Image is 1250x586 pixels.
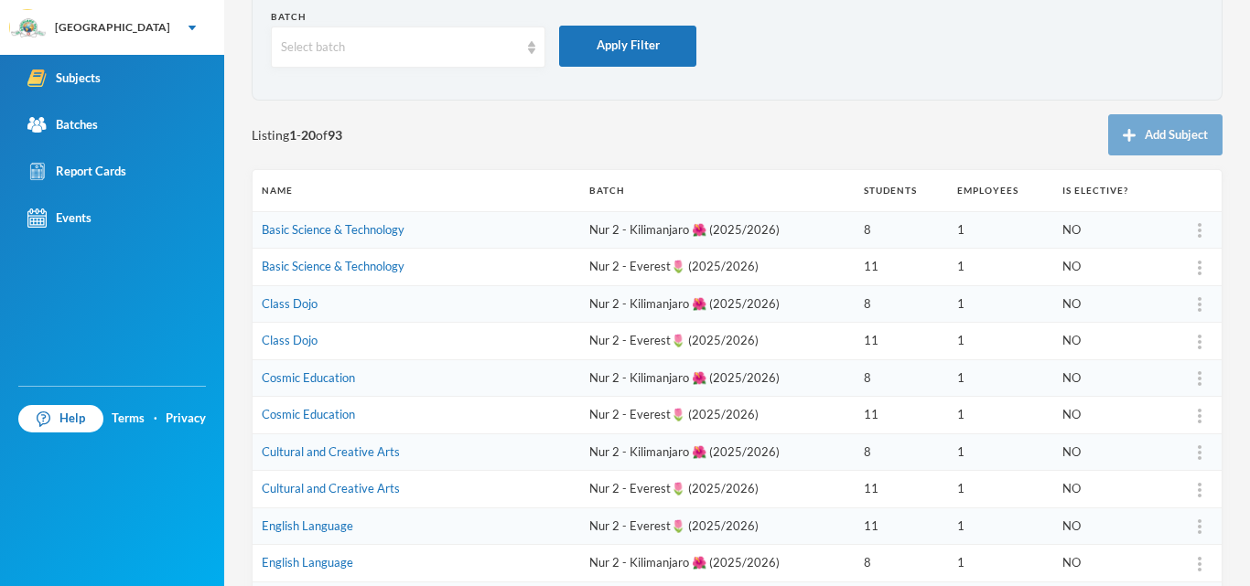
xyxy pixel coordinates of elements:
a: Class Dojo [262,333,318,347]
img: more_vert [1198,445,1202,460]
th: Is Elective? [1053,170,1164,211]
button: Add Subject [1108,114,1223,155]
img: more_vert [1198,223,1202,238]
td: NO [1053,545,1164,582]
td: 8 [855,359,949,397]
th: Name [253,170,580,211]
td: NO [1053,397,1164,434]
th: Batch [580,170,855,211]
div: Events [27,208,92,228]
a: Privacy [166,410,206,428]
td: 1 [948,249,1052,286]
a: Basic Science & Technology [262,259,404,273]
td: NO [1053,285,1164,323]
td: Nur 2 - Kilimanjaro 🌺 (2025/2026) [580,545,855,582]
td: 11 [855,249,949,286]
td: Nur 2 - Everest🌷 (2025/2026) [580,249,855,286]
a: Cosmic Education [262,370,355,385]
td: NO [1053,433,1164,471]
td: 1 [948,507,1052,545]
div: Batches [27,115,98,134]
td: 1 [948,433,1052,471]
a: Cultural and Creative Arts [262,481,400,495]
td: 11 [855,397,949,434]
div: [GEOGRAPHIC_DATA] [55,19,170,36]
a: Cultural and Creative Arts [262,444,400,459]
a: Cosmic Education [262,407,355,421]
td: 8 [855,545,949,582]
a: Basic Science & Technology [262,222,404,237]
td: Nur 2 - Kilimanjaro 🌺 (2025/2026) [580,359,855,397]
td: Nur 2 - Kilimanjaro 🌺 (2025/2026) [580,433,855,471]
td: Nur 2 - Everest🌷 (2025/2026) [580,507,855,545]
td: NO [1053,323,1164,360]
td: Nur 2 - Everest🌷 (2025/2026) [580,323,855,360]
td: 8 [855,285,949,323]
td: 11 [855,323,949,360]
a: Terms [112,410,145,428]
div: Batch [271,10,545,24]
b: 93 [328,127,342,143]
a: Help [18,405,103,432]
img: more_vert [1198,519,1202,534]
td: 1 [948,359,1052,397]
img: logo [10,10,47,47]
img: more_vert [1198,557,1202,571]
td: NO [1053,249,1164,286]
div: Subjects [27,69,101,88]
a: Class Dojo [262,296,318,311]
img: more_vert [1198,261,1202,275]
td: Nur 2 - Kilimanjaro 🌺 (2025/2026) [580,211,855,249]
b: 20 [301,127,316,143]
img: more_vert [1198,335,1202,349]
td: 1 [948,211,1052,249]
td: NO [1053,211,1164,249]
td: 11 [855,507,949,545]
td: 8 [855,211,949,249]
span: Listing - of [252,125,342,144]
a: English Language [262,555,353,570]
td: 1 [948,471,1052,508]
img: more_vert [1198,483,1202,497]
img: more_vert [1198,371,1202,386]
td: Nur 2 - Everest🌷 (2025/2026) [580,397,855,434]
img: more_vert [1198,297,1202,312]
a: English Language [262,518,353,533]
td: 11 [855,471,949,508]
td: Nur 2 - Kilimanjaro 🌺 (2025/2026) [580,285,855,323]
th: Students [855,170,949,211]
td: 1 [948,285,1052,323]
th: Employees [948,170,1052,211]
td: NO [1053,471,1164,508]
b: 1 [289,127,296,143]
td: 1 [948,323,1052,360]
td: 8 [855,433,949,471]
div: Report Cards [27,162,126,181]
div: · [154,410,157,428]
div: Select batch [281,38,519,57]
td: NO [1053,359,1164,397]
td: NO [1053,507,1164,545]
td: 1 [948,397,1052,434]
td: Nur 2 - Everest🌷 (2025/2026) [580,471,855,508]
img: more_vert [1198,409,1202,423]
button: Apply Filter [559,26,696,67]
td: 1 [948,545,1052,582]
